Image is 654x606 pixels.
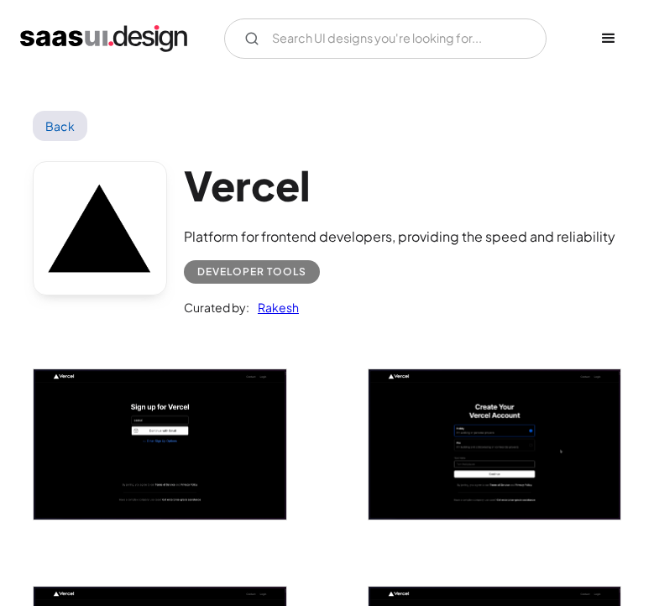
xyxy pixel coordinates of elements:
[249,297,299,317] a: Rakesh
[369,369,621,520] img: 6448d315e16734e3fbd841ad_Vercel%20-%20Create%20Account.png
[224,18,547,59] input: Search UI designs you're looking for...
[20,25,187,52] a: home
[184,297,249,317] div: Curated by:
[184,227,615,247] div: Platform for frontend developers, providing the speed and reliability
[583,13,634,64] div: menu
[224,18,547,59] form: Email Form
[184,161,615,210] h1: Vercel
[34,369,286,520] a: open lightbox
[33,111,87,141] a: Back
[34,369,286,520] img: 6448d315d9cba48b0ddb4ead_Vercel%20-%20Signup%20for%20Vercel.png
[197,262,306,282] div: Developer tools
[369,369,621,520] a: open lightbox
